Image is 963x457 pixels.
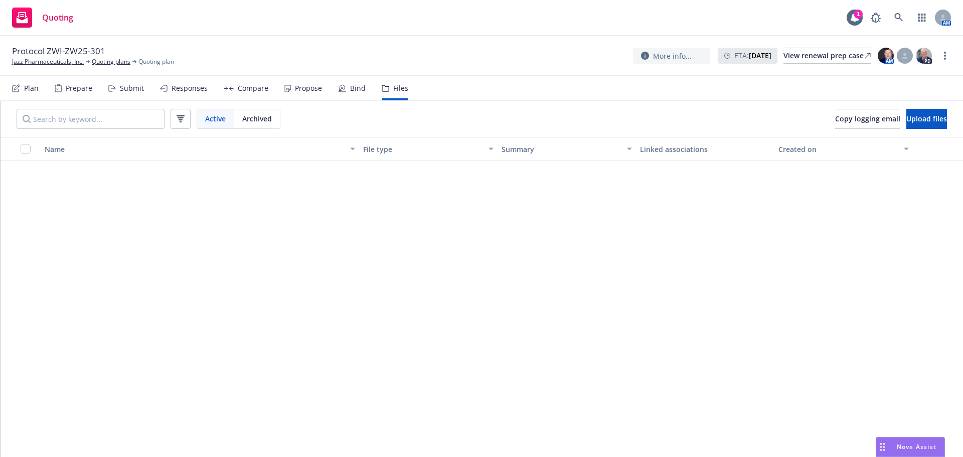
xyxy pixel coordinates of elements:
div: 1 [854,10,863,19]
div: Files [393,84,408,92]
div: Propose [295,84,322,92]
button: Upload files [906,109,947,129]
input: Select all [21,144,31,154]
a: Report a Bug [866,8,886,28]
div: Name [45,144,344,155]
div: View renewal prep case [783,48,871,63]
button: Created on [774,137,913,161]
span: Archived [242,113,272,124]
div: Prepare [66,84,92,92]
span: Copy logging email [835,114,900,123]
button: Summary [498,137,636,161]
div: Plan [24,84,39,92]
div: Summary [502,144,621,155]
div: File type [363,144,483,155]
span: Nova Assist [897,442,936,451]
div: Drag to move [876,437,889,456]
a: View renewal prep case [783,48,871,64]
button: More info... [633,48,710,64]
div: Responses [172,84,208,92]
img: photo [878,48,894,64]
a: Search [889,8,909,28]
span: More info... [653,51,692,61]
button: File type [359,137,498,161]
button: Linked associations [636,137,774,161]
span: ETA : [734,50,771,61]
a: Switch app [912,8,932,28]
a: more [939,50,951,62]
div: Linked associations [640,144,770,155]
button: Nova Assist [876,437,945,457]
div: Compare [238,84,268,92]
strong: [DATE] [749,51,771,60]
div: Created on [778,144,898,155]
div: Bind [350,84,366,92]
img: photo [916,48,932,64]
button: Name [41,137,359,161]
span: Upload files [906,114,947,123]
a: Quoting plans [92,57,130,66]
button: Copy logging email [835,109,900,129]
a: Jazz Pharmaceuticals, Inc. [12,57,84,66]
input: Search by keyword... [17,109,165,129]
span: Quoting [42,14,73,22]
div: Submit [120,84,144,92]
a: Quoting [8,4,77,32]
span: Quoting plan [138,57,174,66]
span: Active [205,113,226,124]
span: Protocol ZWI-ZW25-301 [12,45,105,57]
